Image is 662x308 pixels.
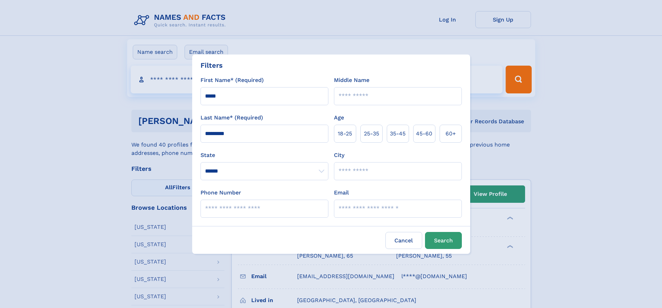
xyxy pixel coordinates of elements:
[201,76,264,84] label: First Name* (Required)
[334,114,344,122] label: Age
[446,130,456,138] span: 60+
[334,189,349,197] label: Email
[201,60,223,70] div: Filters
[416,130,432,138] span: 45‑60
[385,232,422,249] label: Cancel
[201,114,263,122] label: Last Name* (Required)
[425,232,462,249] button: Search
[334,76,369,84] label: Middle Name
[334,151,344,159] label: City
[338,130,352,138] span: 18‑25
[390,130,406,138] span: 35‑45
[364,130,379,138] span: 25‑35
[201,151,328,159] label: State
[201,189,241,197] label: Phone Number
